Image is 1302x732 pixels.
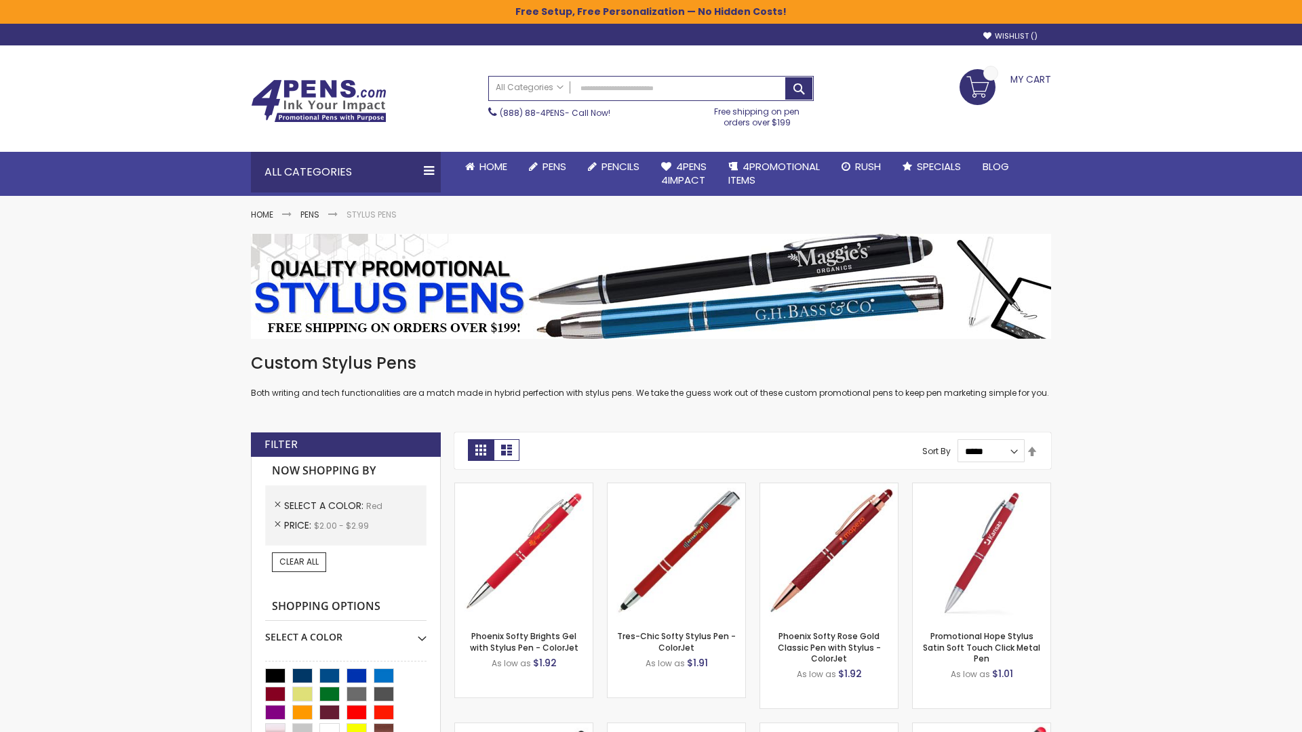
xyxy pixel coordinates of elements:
[983,159,1009,174] span: Blog
[265,457,427,485] strong: Now Shopping by
[284,499,366,512] span: Select A Color
[760,483,898,621] img: Phoenix Softy Rose Gold Classic Pen with Stylus - ColorJet-Red
[518,152,577,182] a: Pens
[251,209,273,220] a: Home
[251,352,1051,374] h1: Custom Stylus Pens
[272,552,326,571] a: Clear All
[479,159,507,174] span: Home
[542,159,566,174] span: Pens
[251,234,1051,339] img: Stylus Pens
[468,439,494,461] strong: Grid
[577,152,650,182] a: Pencils
[251,152,441,192] div: All Categories
[366,500,382,512] span: Red
[728,159,820,187] span: 4PROMOTIONAL ITEMS
[992,667,1013,680] span: $1.01
[922,445,951,457] label: Sort By
[608,483,745,494] a: Tres-Chic Softy Stylus Pen - ColorJet-Red
[838,667,862,680] span: $1.92
[913,483,1050,621] img: Promotional Hope Stylus Satin Soft Touch Click Metal Pen-Red
[923,630,1040,664] a: Promotional Hope Stylus Satin Soft Touch Click Metal Pen
[646,657,685,669] span: As low as
[533,656,557,670] span: $1.92
[251,352,1051,399] div: Both writing and tech functionalities are a match made in hybrid perfection with stylus pens. We ...
[455,483,593,494] a: Phoenix Softy Brights Gel with Stylus Pen - ColorJet-Red
[496,82,564,93] span: All Categories
[251,79,387,123] img: 4Pens Custom Pens and Promotional Products
[972,152,1020,182] a: Blog
[617,630,736,653] a: Tres-Chic Softy Stylus Pen - ColorJet
[455,483,593,621] img: Phoenix Softy Brights Gel with Stylus Pen - ColorJet-Red
[913,483,1050,494] a: Promotional Hope Stylus Satin Soft Touch Click Metal Pen-Red
[279,556,319,567] span: Clear All
[265,592,427,622] strong: Shopping Options
[983,31,1038,41] a: Wishlist
[892,152,972,182] a: Specials
[300,209,319,220] a: Pens
[917,159,961,174] span: Specials
[608,483,745,621] img: Tres-Chic Softy Stylus Pen - ColorJet-Red
[831,152,892,182] a: Rush
[951,668,990,680] span: As low as
[454,152,518,182] a: Home
[797,668,836,680] span: As low as
[500,107,610,119] span: - Call Now!
[661,159,707,187] span: 4Pens 4impact
[284,518,314,532] span: Price
[778,630,881,664] a: Phoenix Softy Rose Gold Classic Pen with Stylus - ColorJet
[489,77,570,99] a: All Categories
[492,657,531,669] span: As low as
[314,520,369,531] span: $2.00 - $2.99
[265,621,427,644] div: Select A Color
[601,159,639,174] span: Pencils
[650,152,717,196] a: 4Pens4impact
[701,101,814,128] div: Free shipping on pen orders over $199
[264,437,298,452] strong: Filter
[717,152,831,196] a: 4PROMOTIONALITEMS
[500,107,565,119] a: (888) 88-4PENS
[347,209,397,220] strong: Stylus Pens
[687,656,708,670] span: $1.91
[855,159,881,174] span: Rush
[470,630,578,653] a: Phoenix Softy Brights Gel with Stylus Pen - ColorJet
[760,483,898,494] a: Phoenix Softy Rose Gold Classic Pen with Stylus - ColorJet-Red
